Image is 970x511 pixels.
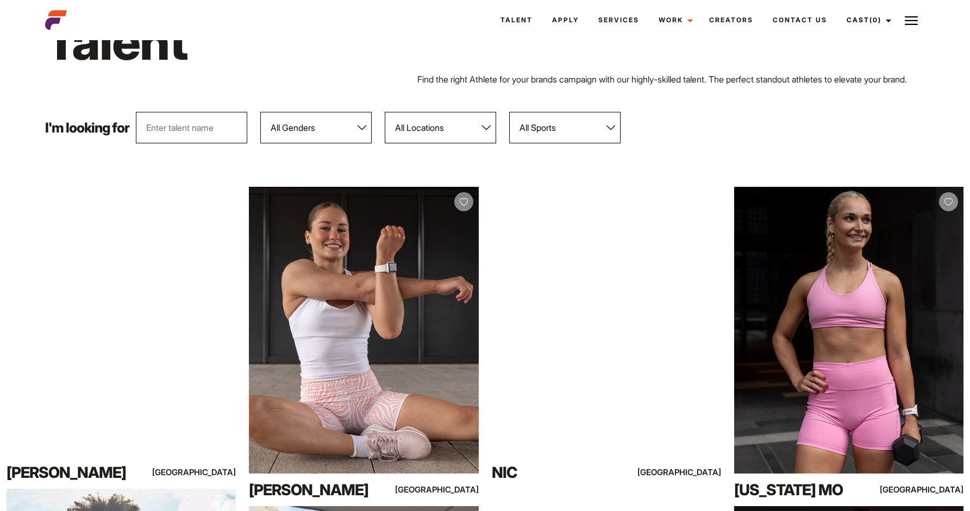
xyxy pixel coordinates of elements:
a: Cast(0) [837,5,898,35]
p: I'm looking for [45,121,129,135]
div: Nic [492,462,629,483]
img: Burger icon [905,14,918,27]
span: (0) [869,16,881,24]
a: Services [589,5,649,35]
a: Creators [699,5,763,35]
p: Find the right Athlete for your brands campaign with our highly-skilled talent. The perfect stand... [417,73,925,86]
div: [GEOGRAPHIC_DATA] [410,483,479,496]
a: Talent [491,5,542,35]
div: [GEOGRAPHIC_DATA] [894,483,963,496]
div: [GEOGRAPHIC_DATA] [652,465,721,479]
div: [PERSON_NAME] [7,462,144,483]
input: Enter talent name [136,112,247,143]
div: [PERSON_NAME] [249,479,386,501]
img: cropped-aefm-brand-fav-22-square.png [45,9,67,31]
div: [US_STATE] Mo [734,479,872,501]
h1: Talent [45,10,553,73]
a: Apply [542,5,589,35]
a: Work [649,5,699,35]
div: [GEOGRAPHIC_DATA] [167,465,236,479]
a: Contact Us [763,5,837,35]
